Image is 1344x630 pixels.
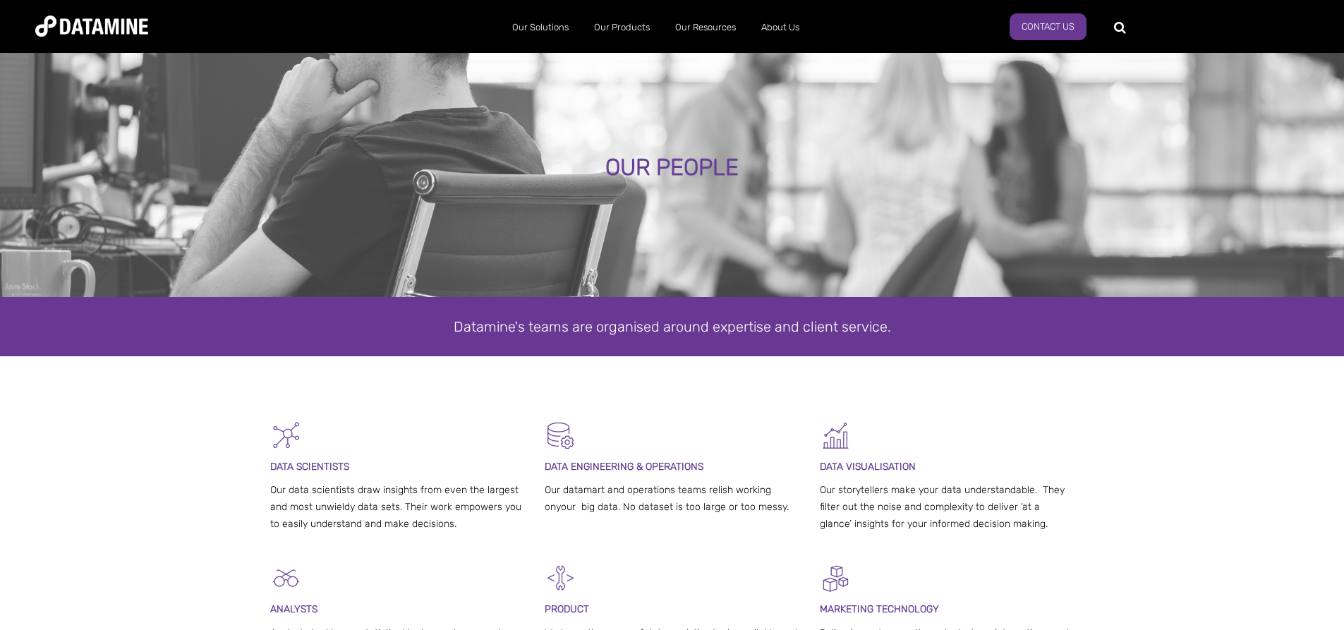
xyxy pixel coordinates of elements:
span: DATA VISUALISATION [820,461,916,473]
a: Our Solutions [500,9,581,46]
img: Graph 5 [820,420,852,452]
span: ANALYSTS [270,603,317,615]
img: Digital Activation [820,562,852,594]
span: DATA SCIENTISTS [270,461,349,473]
a: Our Resources [662,9,749,46]
span: Datamine's teams are organised around expertise and client service. [454,318,891,335]
a: About Us [749,9,812,46]
img: Graph - Network [270,420,302,452]
span: PRODUCT [545,603,589,615]
span: DATA ENGINEERING & OPERATIONS [545,461,703,473]
a: Contact us [1010,13,1086,40]
div: OUR PEOPLE [152,155,1192,181]
img: Datamine [35,16,148,37]
span: MARKETING TECHNOLOGY [820,603,939,615]
p: Our storytellers make your data understandable. They filter out the noise and complexity to deliv... [820,482,1074,532]
img: Development [545,562,576,594]
img: Analysts [270,562,302,594]
a: Our Products [581,9,662,46]
img: Datamart [545,420,576,452]
p: Our data scientists draw insights from even the largest and most unwieldy data sets. Their work e... [270,482,525,532]
p: Our datamart and operations teams relish working onyour big data. No dataset is too large or too ... [545,482,799,516]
